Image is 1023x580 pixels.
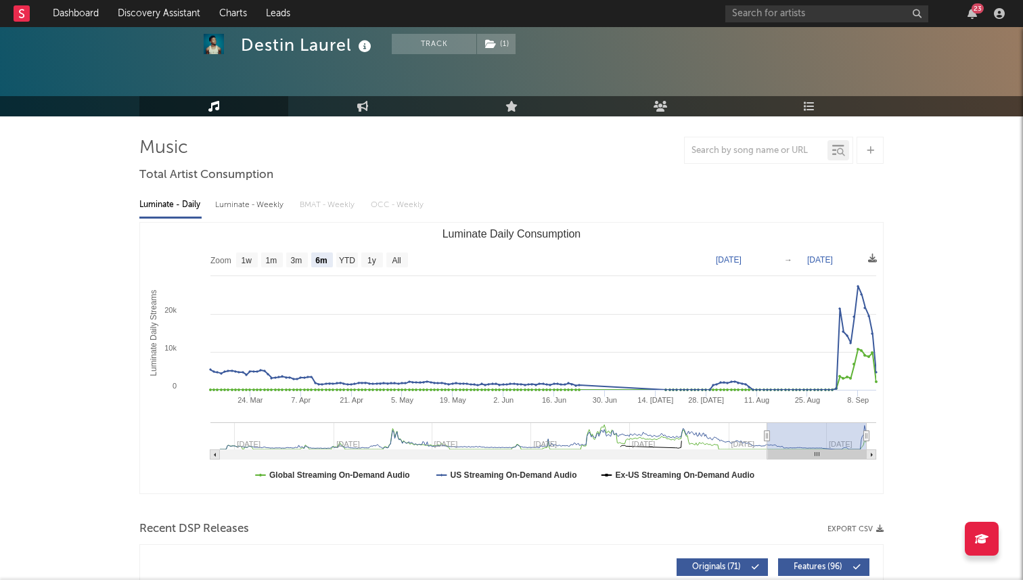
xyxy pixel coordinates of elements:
[315,256,327,265] text: 6m
[744,396,769,404] text: 11. Aug
[847,396,869,404] text: 8. Sep
[778,558,869,576] button: Features(96)
[784,255,792,265] text: →
[391,396,414,404] text: 5. May
[795,396,820,404] text: 25. Aug
[291,256,302,265] text: 3m
[237,396,263,404] text: 24. Mar
[392,34,476,54] button: Track
[440,396,467,404] text: 19. May
[210,256,231,265] text: Zoom
[149,290,158,376] text: Luminate Daily Streams
[173,382,177,390] text: 0
[451,470,577,480] text: US Streaming On-Demand Audio
[269,470,410,480] text: Global Streaming On-Demand Audio
[291,396,311,404] text: 7. Apr
[139,521,249,537] span: Recent DSP Releases
[716,255,742,265] text: [DATE]
[677,558,768,576] button: Originals(71)
[392,256,401,265] text: All
[685,563,748,571] span: Originals ( 71 )
[164,344,177,352] text: 10k
[367,256,376,265] text: 1y
[616,470,755,480] text: Ex-US Streaming On-Demand Audio
[968,8,977,19] button: 23
[266,256,277,265] text: 1m
[476,34,516,54] span: ( 1 )
[725,5,928,22] input: Search for artists
[139,167,273,183] span: Total Artist Consumption
[688,396,724,404] text: 28. [DATE]
[593,396,617,404] text: 30. Jun
[442,228,581,240] text: Luminate Daily Consumption
[542,396,566,404] text: 16. Jun
[164,306,177,314] text: 20k
[685,146,827,156] input: Search by song name or URL
[339,256,355,265] text: YTD
[827,525,884,533] button: Export CSV
[140,223,883,493] svg: Luminate Daily Consumption
[493,396,514,404] text: 2. Jun
[787,563,849,571] span: Features ( 96 )
[139,194,202,217] div: Luminate - Daily
[215,194,286,217] div: Luminate - Weekly
[972,3,984,14] div: 23
[242,256,252,265] text: 1w
[637,396,673,404] text: 14. [DATE]
[807,255,833,265] text: [DATE]
[477,34,516,54] button: (1)
[340,396,363,404] text: 21. Apr
[241,34,375,56] div: Destin Laurel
